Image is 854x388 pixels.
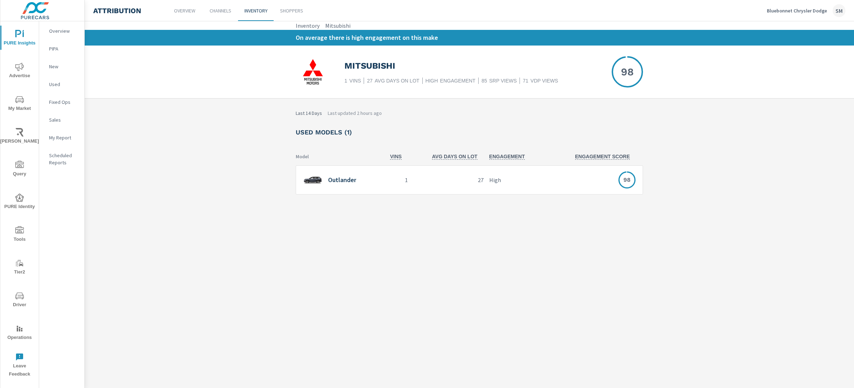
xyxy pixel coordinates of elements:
h5: Used Models (1) [296,128,352,136]
span: [PERSON_NAME] [2,128,37,145]
span: My Market [2,95,37,113]
p: high [489,176,547,184]
span: ENGAGEMENT SCORE [575,154,630,160]
h6: 98 [621,68,634,75]
span: ENGAGEMENT [440,78,476,84]
div: Used [39,79,84,90]
span: high [426,78,438,84]
h6: On average there is high engagement on this make [296,34,643,41]
span: AVG DAYS ON LOT [432,154,478,160]
div: Overview [39,26,84,36]
span: Operations [2,324,37,342]
span: Driver [2,292,37,309]
span: Query [2,161,37,178]
p: My Report [49,134,79,141]
div: Sales [39,115,84,125]
span: PURE Insights [2,30,37,47]
div: PIPA [39,43,84,54]
p: Sales [49,116,79,123]
span: VINS [349,78,361,84]
span: Leave Feedback [2,353,37,378]
span: VINS [390,154,402,160]
h6: 98 [623,176,631,184]
p: Fixed Ops [49,99,79,106]
p: PIPA [49,45,79,52]
span: PURE Identity [2,193,37,211]
div: nav menu [0,21,39,381]
p: Used [49,81,79,88]
div: My Report [39,132,84,143]
h4: Attribution [93,6,141,15]
span: Tools [2,226,37,244]
span: Tier2 [2,259,37,276]
p: Inventory [244,7,268,14]
p: Mitsubishi [325,21,350,30]
h6: Outlander [328,176,356,184]
p: New [49,63,79,70]
span: 85 [481,78,487,84]
span: SRP VIEWS [489,78,517,84]
p: Scheduled Reports [49,152,79,166]
span: ENGAGEMENT [489,154,525,160]
p: Overview [174,7,195,14]
div: New [39,61,84,72]
p: Last 14 Days [296,110,322,117]
p: 1 [383,176,408,184]
div: Scheduled Reports [39,150,84,168]
img: Mitsubishi [296,59,330,85]
div: Fixed Ops [39,97,84,107]
span: 1 [344,78,347,84]
span: Advertise [2,63,37,80]
p: Model [296,153,377,160]
a: Inventory [296,21,320,30]
span: VDP VIEWS [531,78,558,84]
p: 27 [413,176,484,184]
p: Overview [49,27,79,34]
img: Outlander [303,173,322,187]
p: Bluebonnet Chrysler Dodge [767,7,827,14]
h3: Mitsubishi [344,60,597,72]
span: 71 [523,78,528,84]
span: AVG DAYS ON LOT [375,78,420,84]
p: Last updated 2 hours ago [328,110,382,117]
div: SM [833,4,845,17]
span: 27 [367,78,373,84]
p: Shoppers [280,7,303,14]
p: Channels [210,7,231,14]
